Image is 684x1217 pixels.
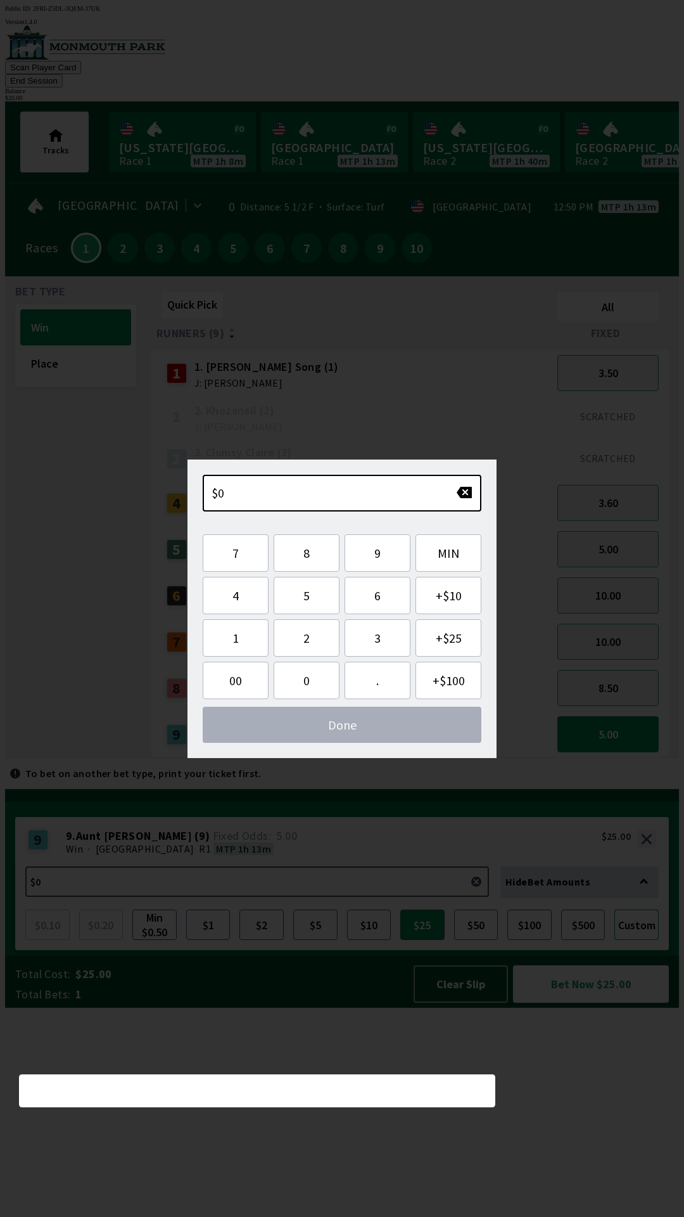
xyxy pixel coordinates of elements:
button: 2 [274,619,339,657]
span: 9 [355,545,400,561]
button: Done [203,707,481,743]
span: 5 [284,588,329,603]
span: 4 [213,588,258,603]
button: 7 [203,534,269,572]
span: Done [213,717,471,733]
span: 00 [213,673,258,688]
span: $0 [212,485,225,501]
button: 0 [274,662,339,699]
span: 1 [213,630,258,646]
button: 00 [203,662,269,699]
button: . [345,662,410,699]
span: . [355,673,400,688]
span: 2 [284,630,329,646]
button: MIN [415,534,481,572]
button: +$100 [415,662,481,699]
span: + $10 [426,588,471,603]
button: 3 [345,619,410,657]
span: MIN [426,545,471,561]
span: 0 [284,673,329,688]
span: + $25 [426,630,471,646]
span: + $100 [426,673,471,688]
button: 6 [345,577,410,614]
button: +$10 [415,577,481,614]
button: 8 [274,534,339,572]
span: 7 [213,545,258,561]
button: 1 [203,619,269,657]
span: 3 [355,630,400,646]
button: 4 [203,577,269,614]
span: 8 [284,545,329,561]
button: 5 [274,577,339,614]
span: 6 [355,588,400,603]
button: +$25 [415,619,481,657]
button: 9 [345,534,410,572]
